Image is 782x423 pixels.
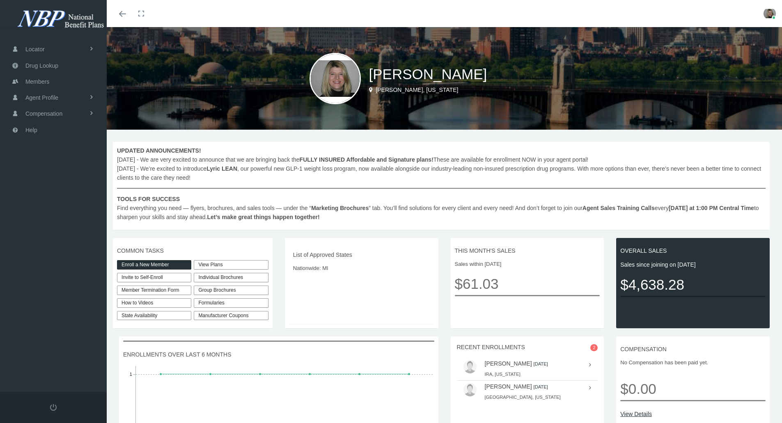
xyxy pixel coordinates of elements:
a: How to Videos [117,298,191,308]
a: [PERSON_NAME] [485,383,532,390]
span: ENROLLMENTS OVER LAST 6 MONTHS [123,350,434,359]
span: Agent Profile [25,90,58,105]
a: Invite to Self-Enroll [117,273,191,282]
span: Help [25,122,37,138]
span: [PERSON_NAME], [US_STATE] [376,87,458,93]
span: $61.03 [455,272,600,295]
span: Nationwide: MI [293,264,430,272]
small: [DATE] [534,361,548,366]
span: $4,638.28 [620,273,766,296]
b: [DATE] at 1:00 PM Central Time [669,205,754,211]
span: No Compensation has been paid yet. [620,359,766,367]
b: UPDATED ANNOUNCEMENTS! [117,147,201,154]
b: Lyric LEAN [206,165,237,172]
span: Members [25,74,49,89]
img: user-placeholder.jpg [463,360,477,373]
img: S_Profile_Picture_3075.JPG [764,7,776,20]
b: TOOLS FOR SUCCESS [117,196,180,202]
small: [DATE] [534,384,548,389]
span: List of Approved States [293,250,430,259]
a: Enroll a New Member [117,260,191,270]
div: Group Brochures [194,286,268,295]
span: [DATE] - We are very excited to announce that we are bringing back the These are available for en... [117,146,766,222]
a: Member Termination Form [117,286,191,295]
img: user-placeholder.jpg [463,383,477,396]
div: Formularies [194,298,268,308]
a: View Plans [194,260,268,270]
span: Drug Lookup [25,58,58,73]
span: OVERALL SALES [620,246,766,255]
span: [PERSON_NAME] [369,66,487,82]
img: S_Profile_Picture_3075.JPG [310,53,361,104]
span: Sales since joining on [DATE] [620,260,766,269]
span: $0.00 [620,371,766,400]
tspan: 1 [130,372,132,377]
a: State Availability [117,311,191,320]
b: Agent Sales Training Calls [582,205,655,211]
img: NATIONAL BENEFIT PLANS, INC. [11,9,109,30]
small: [GEOGRAPHIC_DATA], [US_STATE] [485,395,561,400]
a: [PERSON_NAME] [485,360,532,367]
b: FULLY INSURED Affordable and Signature plans! [300,156,433,163]
b: Marketing Brochures [311,205,369,211]
span: COMPENSATION [620,345,766,354]
a: View Details [620,409,766,418]
b: Let’s make great things happen together! [207,214,319,220]
span: RECENT ENROLLMENTS [457,344,525,350]
a: Manufacturer Coupons [194,311,268,320]
div: Individual Brochures [194,273,268,282]
span: Sales within [DATE] [455,260,600,268]
span: Locator [25,41,45,57]
span: COMMON TASKS [117,246,268,255]
small: IRA, [US_STATE] [485,372,521,377]
span: THIS MONTH'S SALES [455,246,600,255]
span: Compensation [25,106,62,121]
span: 2 [590,344,598,351]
